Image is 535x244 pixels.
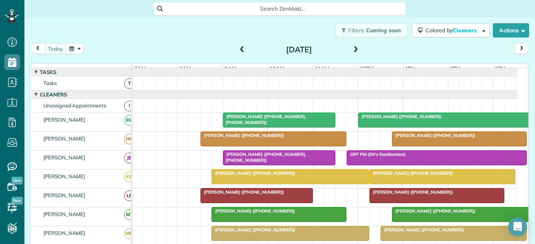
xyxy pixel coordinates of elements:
span: New [11,177,23,185]
span: Cleaners [453,27,478,34]
span: [PERSON_NAME] [42,116,87,123]
span: [PERSON_NAME] [42,173,87,179]
span: LF [124,190,135,201]
span: [PERSON_NAME] ([PHONE_NUMBER]) [392,133,476,138]
span: [PERSON_NAME] ([PHONE_NUMBER]) [211,208,295,214]
span: [PERSON_NAME] ([PHONE_NUMBER]) [211,227,295,233]
span: [PERSON_NAME] ([PHONE_NUMBER], [PHONE_NUMBER]) [223,152,306,163]
span: T [124,78,135,89]
span: Tasks [42,80,58,86]
span: JB [124,153,135,163]
span: MB [124,228,135,239]
span: [PERSON_NAME] ([PHONE_NUMBER], [PHONE_NUMBER]) [223,114,306,125]
span: 2pm [448,65,462,72]
span: [PERSON_NAME] ([PHONE_NUMBER]) [200,133,284,138]
span: ! [124,101,135,111]
span: [PERSON_NAME] [42,135,87,142]
span: [PERSON_NAME] [42,154,87,161]
span: [PERSON_NAME] ([PHONE_NUMBER]) [380,227,464,233]
span: Unassigned Appointments [42,102,108,109]
span: [PERSON_NAME] ([PHONE_NUMBER]) [392,208,476,214]
span: OFF PM (Dk's Dustbusters) [346,152,406,157]
span: 10am [268,65,286,72]
span: [PERSON_NAME] [42,230,87,236]
span: Colored by [425,27,479,34]
h2: [DATE] [250,45,348,54]
span: 3pm [493,65,507,72]
button: prev [30,43,45,54]
span: [PERSON_NAME] ([PHONE_NUMBER]) [211,170,295,176]
span: Filters: [348,27,365,34]
div: Open Intercom Messenger [508,217,527,236]
span: 7am [133,65,147,72]
span: EM [124,115,135,126]
span: [PERSON_NAME] ([PHONE_NUMBER]) [200,189,284,195]
span: 8am [178,65,192,72]
span: [PERSON_NAME] [42,192,87,198]
span: KB [124,172,135,182]
span: 9am [223,65,238,72]
span: [PERSON_NAME] ([PHONE_NUMBER]) [369,189,453,195]
button: today [45,43,67,54]
button: next [514,43,529,54]
span: [PERSON_NAME] [42,211,87,217]
span: HC [124,134,135,144]
span: Cleaners [38,91,69,98]
span: 11am [313,65,331,72]
button: Colored byCleaners [412,23,490,37]
span: Coming soon [366,27,401,34]
span: Tasks [38,69,58,75]
span: 12pm [358,65,375,72]
span: 1pm [403,65,417,72]
button: Actions [493,23,529,37]
span: [PERSON_NAME] ([PHONE_NUMBER]) [369,170,453,176]
span: MT [124,209,135,220]
span: [PERSON_NAME] ([PHONE_NUMBER]) [358,114,442,119]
